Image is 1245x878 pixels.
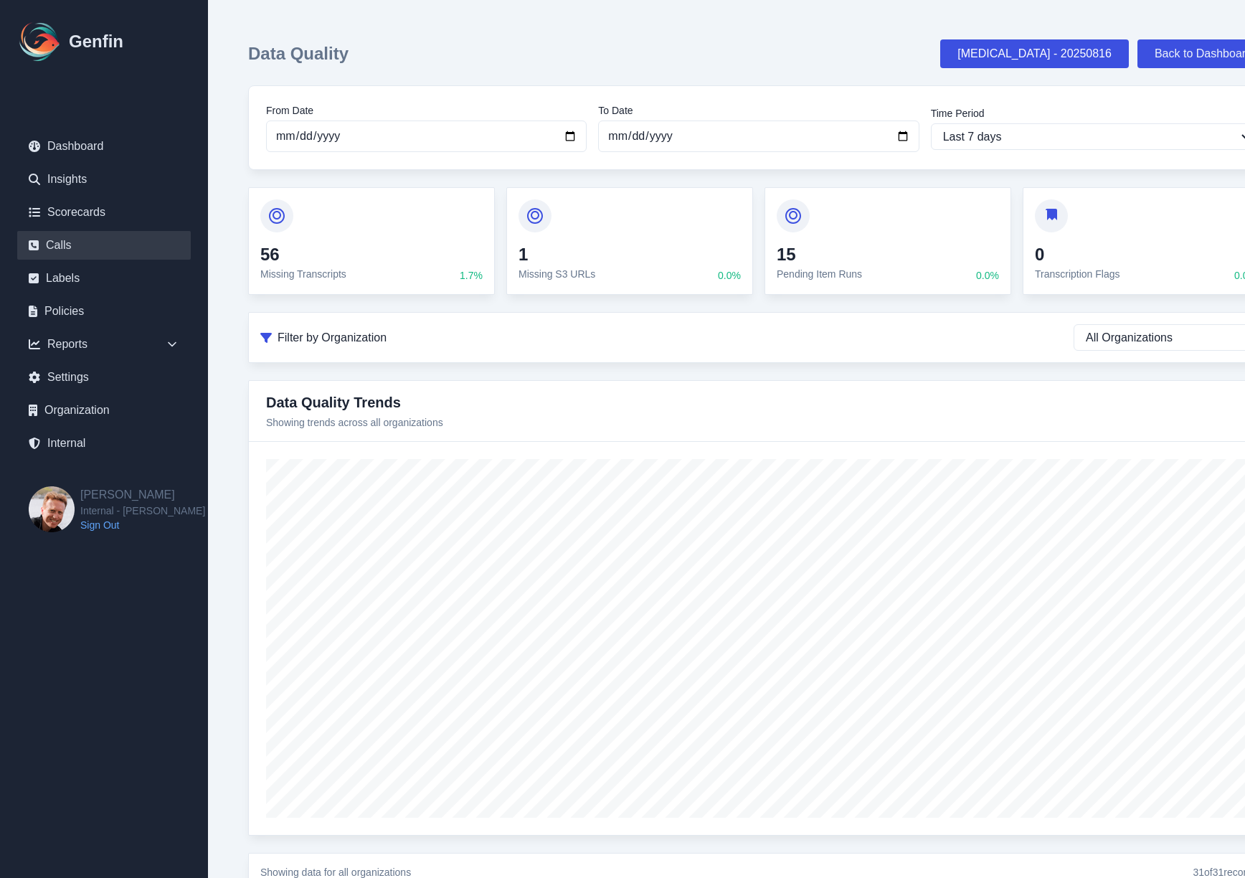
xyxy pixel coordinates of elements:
label: From Date [266,103,587,118]
label: To Date [598,103,919,118]
a: Scorecards [17,198,191,227]
h1: Data Quality [248,42,349,65]
span: 0.0 % [976,268,999,283]
img: Brian Dunagan [29,486,75,532]
h1: Genfin [69,30,123,53]
a: [MEDICAL_DATA] - 20250816 [940,39,1129,68]
img: Logo [17,19,63,65]
a: Internal [17,429,191,458]
h2: [PERSON_NAME] [80,486,205,504]
span: Transcription Flags [1035,268,1120,280]
a: Settings [17,363,191,392]
a: Policies [17,297,191,326]
h4: 56 [260,244,346,265]
a: Dashboard [17,132,191,161]
span: 1.7 % [460,268,483,283]
span: 0.0 % [718,268,741,283]
a: Sign Out [80,518,205,532]
span: Internal - [PERSON_NAME] [80,504,205,518]
a: Insights [17,165,191,194]
h4: 1 [519,244,595,265]
a: Labels [17,264,191,293]
a: Calls [17,231,191,260]
a: Organization [17,396,191,425]
h4: 0 [1035,244,1120,265]
span: Filter by Organization [278,329,387,346]
div: Reports [17,330,191,359]
span: Missing Transcripts [260,268,346,280]
h4: 15 [777,244,862,265]
span: Pending Item Runs [777,268,862,280]
span: Missing S3 URLs [519,268,595,280]
h3: Data Quality Trends [266,392,443,412]
p: Showing trends across all organizations [266,415,443,430]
